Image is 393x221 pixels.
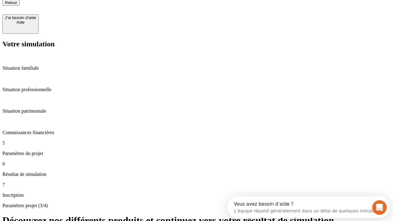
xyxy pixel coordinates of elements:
[5,0,17,5] span: Retour
[2,161,391,167] p: 6
[2,108,391,114] p: Situation patrimoniale
[6,10,151,17] div: L’équipe répond généralement dans un délai de quelques minutes.
[2,130,391,135] p: Connaissances financières
[2,87,391,92] p: Situation professionnelle
[2,172,391,177] p: Résultat de simulation
[5,20,36,25] div: Aide
[372,200,387,215] iframe: Intercom live chat
[228,196,390,218] iframe: Intercom live chat discovery launcher
[6,5,151,10] div: Vous avez besoin d’aide ?
[5,15,36,20] div: J’ai besoin d'aide
[2,40,391,48] h2: Votre simulation
[2,65,391,71] p: Situation familiale
[2,203,391,208] p: Paramètres projet (3/4)
[2,192,391,198] p: Inscription
[2,151,391,156] p: Paramètres du projet
[2,140,391,146] p: 5
[2,182,391,188] p: 7
[2,14,39,34] button: J’ai besoin d'aideAide
[2,2,169,19] div: Ouvrir le Messenger Intercom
